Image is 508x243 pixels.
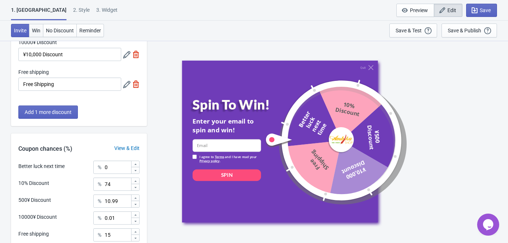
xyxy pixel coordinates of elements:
[132,51,140,58] img: delete.svg
[11,6,66,20] div: 1. [GEOGRAPHIC_DATA]
[447,7,456,13] span: Edit
[107,144,147,152] div: View & Edit
[215,155,224,159] a: Terms
[192,97,275,113] div: Spin To Win!
[104,228,131,242] input: Chance
[79,28,101,33] span: Reminder
[199,159,219,163] a: Privacy policy
[396,28,422,33] div: Save & Test
[11,144,80,153] div: Coupon chances (%)
[480,7,491,13] span: Save
[98,197,101,206] div: %
[434,4,462,17] button: Edit
[29,24,43,37] button: Win
[199,155,261,163] div: I agree to and I have read your .
[18,230,49,238] div: Free shipping
[98,180,101,189] div: %
[132,81,140,88] img: delete.svg
[11,24,29,37] button: Invite
[46,28,74,33] span: No Discount
[104,161,131,174] input: Chance
[442,24,497,37] button: Save & Publish
[98,231,101,239] div: %
[18,106,78,119] button: Add 1 more discount
[221,172,232,179] div: SPIN
[192,139,261,152] input: Email
[98,163,101,172] div: %
[18,162,65,170] div: Better luck next time
[389,24,437,37] button: Save & Test
[192,117,261,134] div: Enter your email to spin and win!
[360,66,366,69] div: Quit
[396,4,434,17] button: Preview
[18,196,51,204] div: 500¥ Discount
[18,39,57,46] label: 10000¥ Discount
[43,24,77,37] button: No Discount
[25,109,72,115] span: Add 1 more discount
[14,28,26,33] span: Invite
[98,214,101,222] div: %
[448,28,481,33] div: Save & Publish
[18,68,49,76] label: Free shipping
[32,28,40,33] span: Win
[18,213,57,221] div: 10000¥ Discount
[104,194,131,208] input: Chance
[104,211,131,225] input: Chance
[73,6,90,19] div: 2 . Style
[76,24,104,37] button: Reminder
[410,7,428,13] span: Preview
[104,178,131,191] input: Chance
[18,179,49,187] div: 10% Discount
[477,214,501,236] iframe: chat widget
[466,4,497,17] button: Save
[96,6,118,19] div: 3. Widget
